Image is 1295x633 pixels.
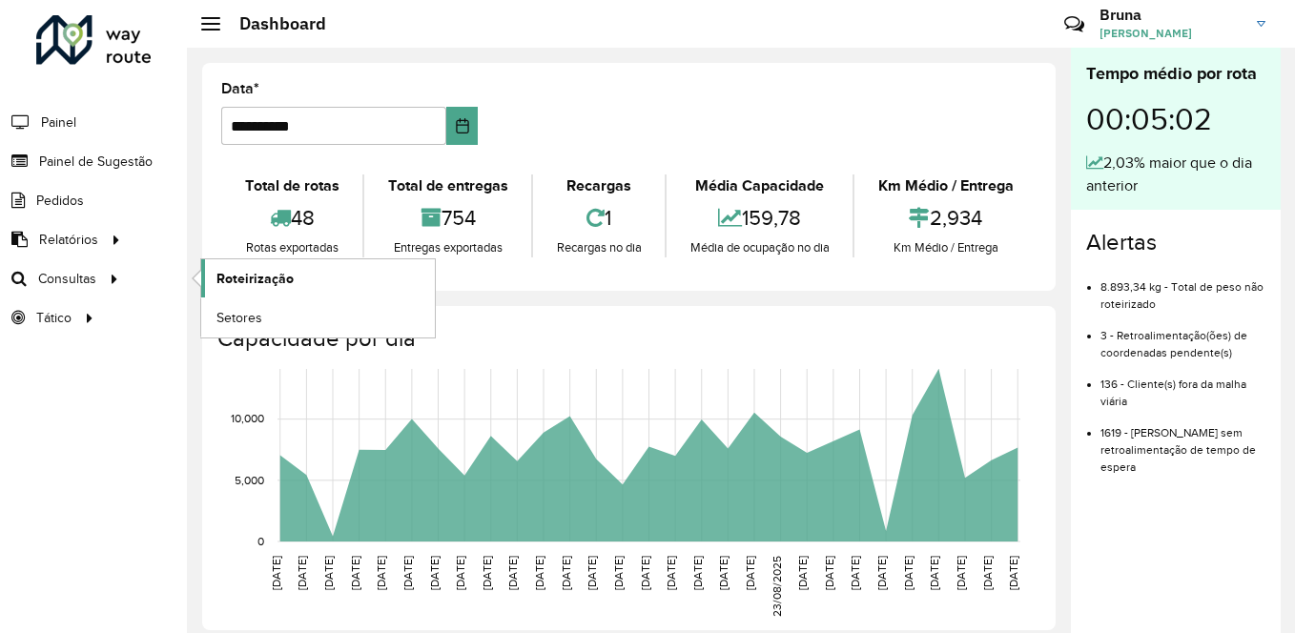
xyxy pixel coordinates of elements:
div: 754 [369,197,526,238]
div: Total de entregas [369,174,526,197]
h4: Capacidade por dia [217,325,1037,353]
text: [DATE] [506,556,519,590]
div: 159,78 [671,197,848,238]
text: [DATE] [744,556,756,590]
div: Recargas no dia [538,238,660,257]
text: [DATE] [981,556,994,590]
text: [DATE] [296,556,308,590]
div: Recargas [538,174,660,197]
text: [DATE] [691,556,704,590]
text: [DATE] [270,556,282,590]
text: [DATE] [612,556,625,590]
text: [DATE] [454,556,466,590]
text: [DATE] [349,556,361,590]
div: 2,03% maior que o dia anterior [1086,152,1265,197]
h3: Bruna [1100,6,1243,24]
span: Consultas [38,269,96,289]
span: Roteirização [216,269,294,289]
a: Contato Rápido [1054,4,1095,45]
text: [DATE] [823,556,835,590]
span: [PERSON_NAME] [1100,25,1243,42]
h2: Dashboard [220,13,326,34]
div: Média Capacidade [671,174,848,197]
h4: Alertas [1086,229,1265,256]
div: Rotas exportadas [226,238,358,257]
text: [DATE] [481,556,493,590]
div: 1 [538,197,660,238]
text: [DATE] [796,556,809,590]
text: [DATE] [375,556,387,590]
li: 1619 - [PERSON_NAME] sem retroalimentação de tempo de espera [1100,410,1265,476]
div: Tempo médio por rota [1086,61,1265,87]
text: 23/08/2025 [771,556,783,617]
div: 2,934 [859,197,1032,238]
div: 00:05:02 [1086,87,1265,152]
text: [DATE] [533,556,545,590]
span: Painel de Sugestão [39,152,153,172]
text: [DATE] [639,556,651,590]
label: Data [221,77,259,100]
button: Choose Date [446,107,478,145]
span: Pedidos [36,191,84,211]
div: Entregas exportadas [369,238,526,257]
div: Média de ocupação no dia [671,238,848,257]
text: [DATE] [928,556,940,590]
text: [DATE] [875,556,888,590]
text: [DATE] [322,556,335,590]
a: Setores [201,298,435,337]
text: [DATE] [401,556,414,590]
li: 3 - Retroalimentação(ões) de coordenadas pendente(s) [1100,313,1265,361]
text: 0 [257,535,264,547]
li: 136 - Cliente(s) fora da malha viária [1100,361,1265,410]
text: 5,000 [235,474,264,486]
text: [DATE] [955,556,967,590]
div: Km Médio / Entrega [859,238,1032,257]
text: [DATE] [849,556,861,590]
text: [DATE] [428,556,441,590]
span: Relatórios [39,230,98,250]
text: [DATE] [586,556,598,590]
text: 10,000 [231,413,264,425]
a: Roteirização [201,259,435,297]
div: 48 [226,197,358,238]
li: 8.893,34 kg - Total de peso não roteirizado [1100,264,1265,313]
div: Total de rotas [226,174,358,197]
text: [DATE] [560,556,572,590]
span: Painel [41,112,76,133]
text: [DATE] [665,556,677,590]
span: Tático [36,308,72,328]
text: [DATE] [1007,556,1019,590]
span: Setores [216,308,262,328]
text: [DATE] [717,556,730,590]
text: [DATE] [902,556,915,590]
div: Km Médio / Entrega [859,174,1032,197]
